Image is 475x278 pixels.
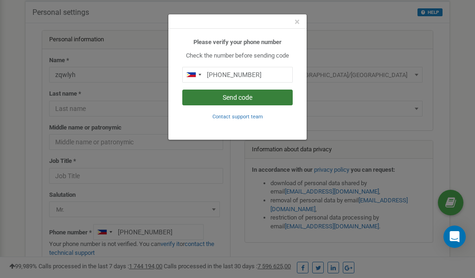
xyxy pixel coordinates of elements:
[443,226,466,248] div: Open Intercom Messenger
[183,67,204,82] div: Telephone country code
[295,17,300,27] button: Close
[182,67,293,83] input: 0905 123 4567
[182,90,293,105] button: Send code
[193,39,282,45] b: Please verify your phone number
[212,114,263,120] small: Contact support team
[212,113,263,120] a: Contact support team
[295,16,300,27] span: ×
[182,52,293,60] p: Check the number before sending code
